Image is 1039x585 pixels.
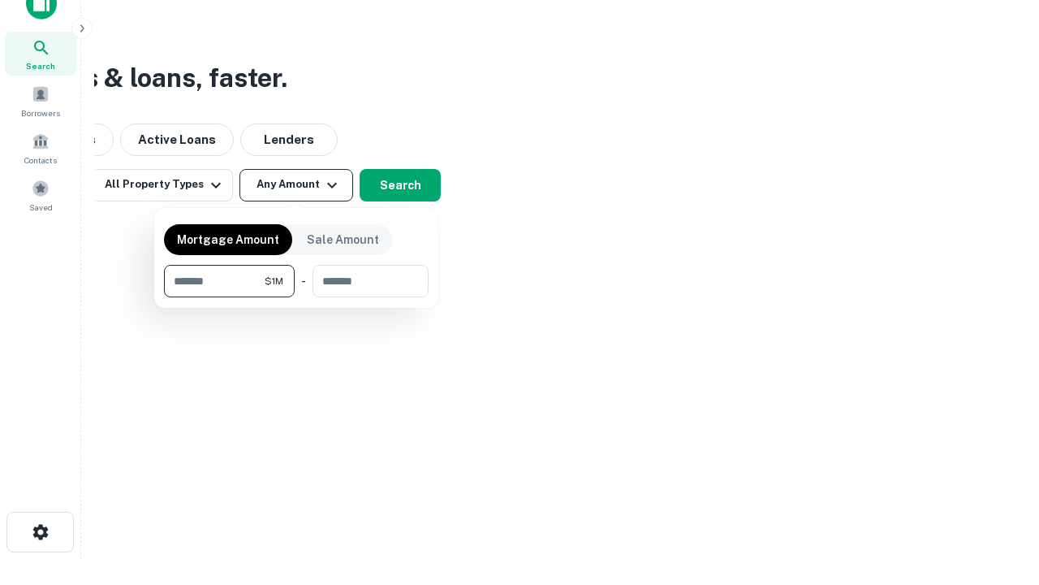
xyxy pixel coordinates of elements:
[307,231,379,249] p: Sale Amount
[265,274,283,288] span: $1M
[958,455,1039,533] iframe: Chat Widget
[301,265,306,297] div: -
[177,231,279,249] p: Mortgage Amount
